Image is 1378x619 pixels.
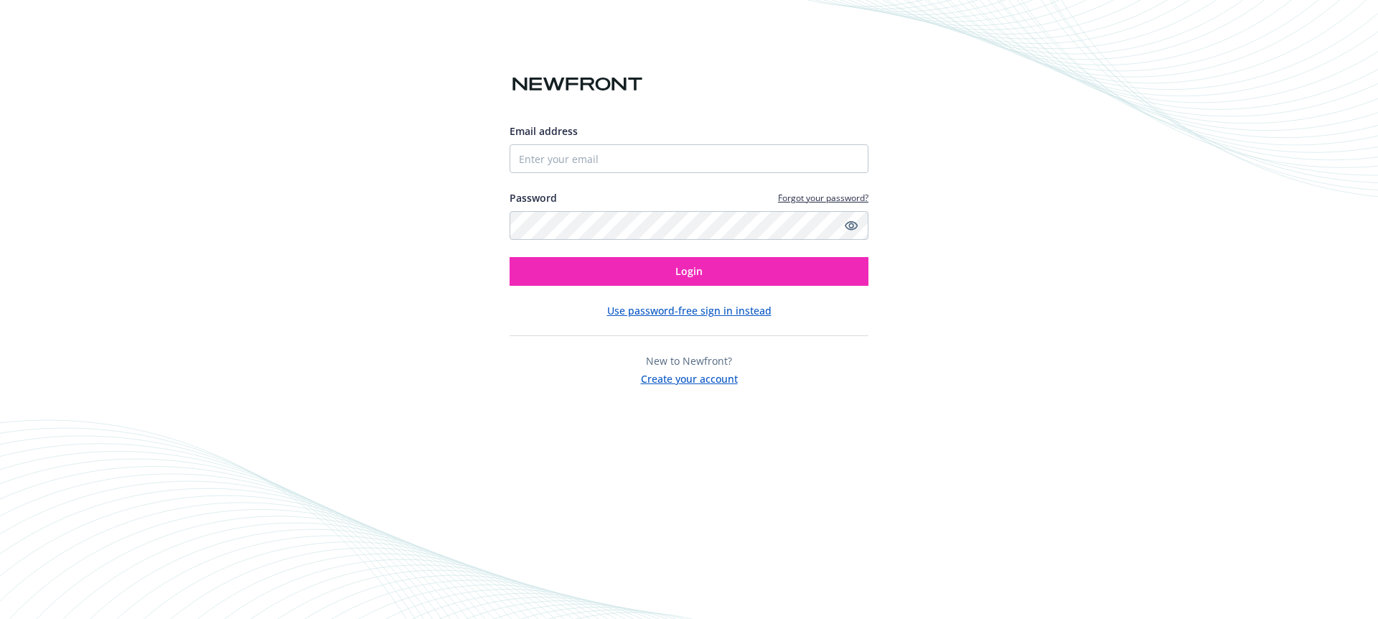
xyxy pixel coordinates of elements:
span: New to Newfront? [646,354,732,368]
button: Create your account [641,368,738,386]
button: Login [510,257,868,286]
span: Login [675,264,703,278]
button: Use password-free sign in instead [607,303,772,318]
input: Enter your email [510,144,868,173]
label: Password [510,190,557,205]
input: Enter your password [510,211,868,240]
img: Newfront logo [510,72,645,97]
a: Show password [843,217,860,234]
a: Forgot your password? [778,192,868,204]
span: Email address [510,124,578,138]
